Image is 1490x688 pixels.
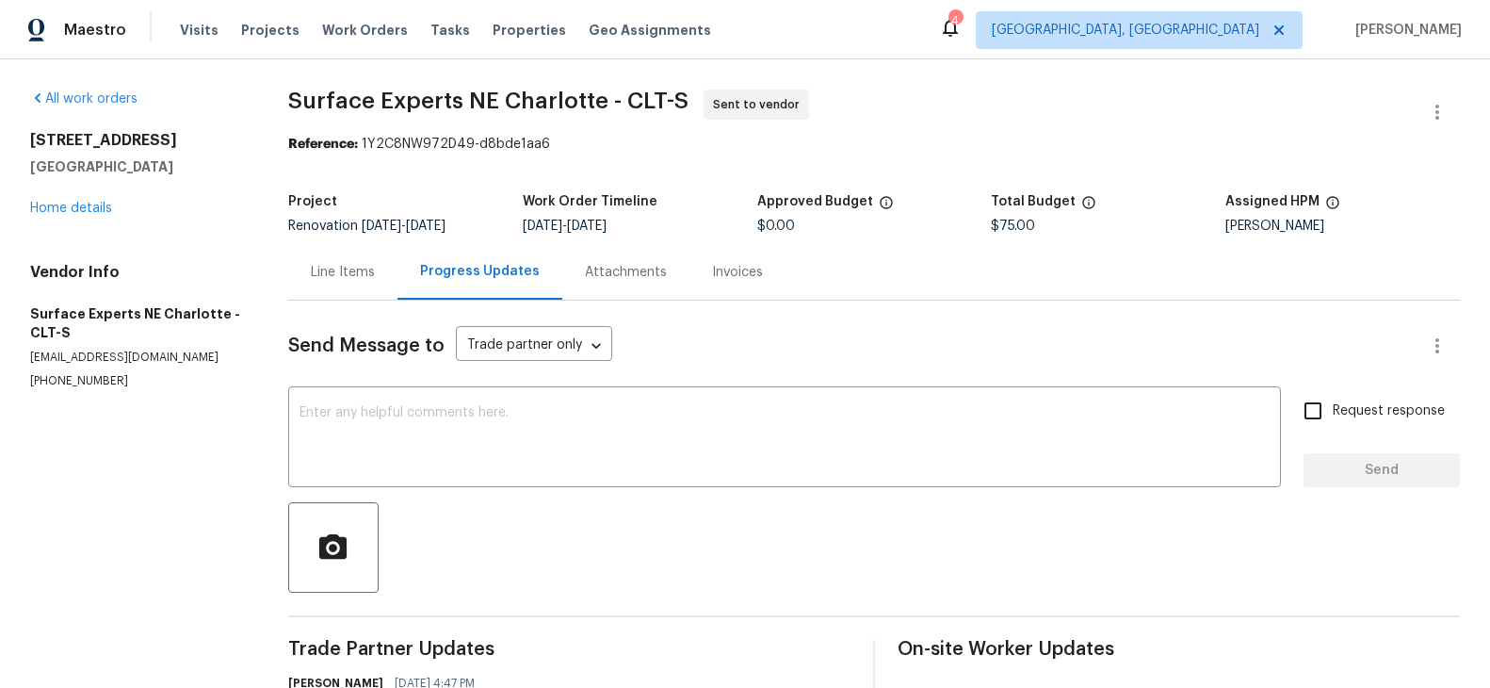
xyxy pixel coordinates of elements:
div: Line Items [311,263,375,282]
div: 1Y2C8NW972D49-d8bde1aa6 [288,135,1460,154]
span: The hpm assigned to this work order. [1325,195,1340,220]
a: All work orders [30,92,138,106]
span: Trade Partner Updates [288,640,850,659]
h4: Vendor Info [30,263,243,282]
div: [PERSON_NAME] [1225,220,1460,233]
h5: Total Budget [991,195,1076,208]
span: $75.00 [991,220,1035,233]
span: Request response [1333,401,1445,421]
span: Projects [241,21,300,40]
span: [DATE] [362,220,401,233]
a: Home details [30,202,112,215]
span: The total cost of line items that have been proposed by Opendoor. This sum includes line items th... [1081,195,1096,220]
span: Sent to vendor [713,95,807,114]
p: [EMAIL_ADDRESS][DOMAIN_NAME] [30,350,243,366]
span: [PERSON_NAME] [1348,21,1462,40]
h5: Assigned HPM [1225,195,1320,208]
span: [DATE] [406,220,445,233]
div: Trade partner only [456,331,612,362]
span: Work Orders [322,21,408,40]
span: [DATE] [523,220,562,233]
p: [PHONE_NUMBER] [30,373,243,389]
div: 4 [948,11,962,30]
span: Geo Assignments [589,21,711,40]
span: Send Message to [288,336,445,355]
span: [GEOGRAPHIC_DATA], [GEOGRAPHIC_DATA] [992,21,1259,40]
h5: Work Order Timeline [523,195,657,208]
h5: [GEOGRAPHIC_DATA] [30,157,243,176]
span: Visits [180,21,219,40]
span: Properties [493,21,566,40]
h2: [STREET_ADDRESS] [30,131,243,150]
span: Maestro [64,21,126,40]
span: Tasks [430,24,470,37]
h5: Approved Budget [757,195,873,208]
span: [DATE] [567,220,607,233]
span: The total cost of line items that have been approved by both Opendoor and the Trade Partner. This... [879,195,894,220]
span: Renovation [288,220,445,233]
b: Reference: [288,138,358,151]
span: - [362,220,445,233]
span: On-site Worker Updates [898,640,1460,659]
span: $0.00 [757,220,795,233]
span: - [523,220,607,233]
div: Attachments [585,263,667,282]
h5: Surface Experts NE Charlotte - CLT-S [30,304,243,342]
span: Surface Experts NE Charlotte - CLT-S [288,90,688,112]
div: Progress Updates [420,262,540,281]
div: Invoices [712,263,763,282]
h5: Project [288,195,337,208]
